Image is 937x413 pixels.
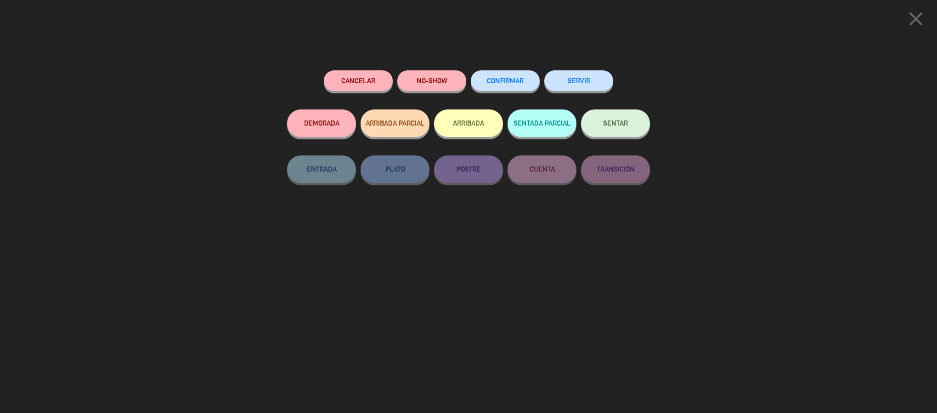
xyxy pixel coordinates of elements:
button: PLATO [361,155,429,183]
i: close [904,7,927,30]
button: Cancelar [324,70,393,91]
button: TRANSICIÓN [581,155,650,183]
button: close [902,7,930,34]
button: SENTAR [581,109,650,137]
button: SERVIR [544,70,613,91]
button: POSTRE [434,155,503,183]
button: DEMORADA [287,109,356,137]
button: SENTADA PARCIAL [508,109,576,137]
span: SENTAR [603,119,628,127]
button: ARRIBADA PARCIAL [361,109,429,137]
span: ARRIBADA PARCIAL [366,119,425,127]
span: CONFIRMAR [487,77,524,85]
button: CUENTA [508,155,576,183]
button: ENTRADA [287,155,356,183]
button: CONFIRMAR [471,70,540,91]
button: NO-SHOW [397,70,466,91]
button: ARRIBADA [434,109,503,137]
